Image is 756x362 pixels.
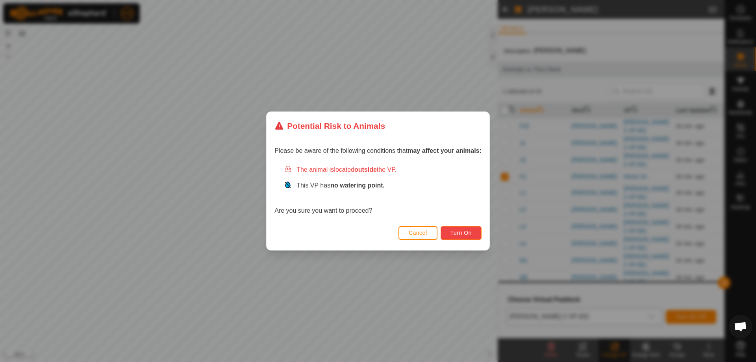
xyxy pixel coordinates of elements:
[274,147,482,154] span: Please be aware of the following conditions that
[450,230,472,236] span: Turn On
[274,165,482,215] div: Are you sure you want to proceed?
[441,226,482,240] button: Turn On
[354,166,377,173] strong: outside
[296,182,385,189] span: This VP has
[409,230,427,236] span: Cancel
[408,147,482,154] strong: may affect your animals:
[274,120,385,132] div: Potential Risk to Animals
[330,182,385,189] strong: no watering point.
[334,166,397,173] span: located the VP.
[729,315,752,338] div: Open chat
[284,165,482,175] div: The animal is
[398,226,437,240] button: Cancel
